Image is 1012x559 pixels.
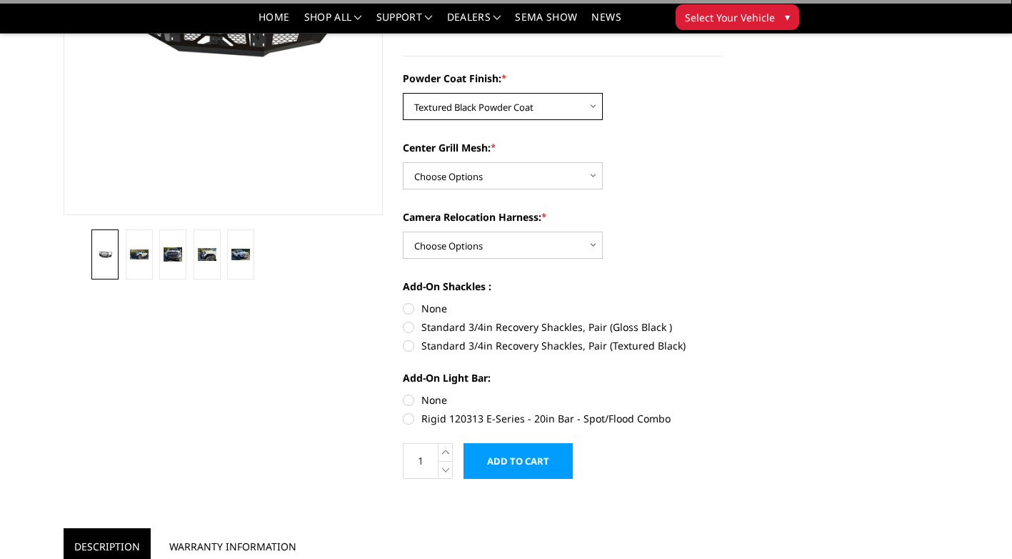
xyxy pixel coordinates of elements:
img: 2024-2026 GMC 2500-3500 - FT Series - Extreme Front Bumper [231,249,250,260]
img: 2024-2026 GMC 2500-3500 - FT Series - Extreme Front Bumper [198,248,216,262]
a: Home [259,12,289,33]
img: 2024-2026 GMC 2500-3500 - FT Series - Extreme Front Bumper [164,247,182,262]
label: Camera Relocation Harness: [403,209,723,224]
label: Standard 3/4in Recovery Shackles, Pair (Textured Black) [403,338,723,353]
a: Dealers [447,12,501,33]
iframe: Chat Widget [941,490,1012,559]
label: None [403,301,723,316]
a: News [591,12,621,33]
label: Standard 3/4in Recovery Shackles, Pair (Gloss Black ) [403,320,723,335]
label: None [403,392,723,407]
label: Center Grill Mesh: [403,140,723,155]
label: Add-On Light Bar: [403,370,723,385]
a: SEMA Show [515,12,577,33]
label: Rigid 120313 E-Series - 20in Bar - Spot/Flood Combo [403,411,723,426]
span: Select Your Vehicle [685,10,775,25]
img: 2024-2026 GMC 2500-3500 - FT Series - Extreme Front Bumper [96,250,114,259]
input: Add to Cart [464,443,573,479]
span: ▾ [785,9,790,24]
label: Add-On Shackles : [403,279,723,294]
button: Select Your Vehicle [676,4,799,30]
a: Support [376,12,433,33]
a: shop all [304,12,362,33]
label: Powder Coat Finish: [403,71,723,86]
img: 2024-2026 GMC 2500-3500 - FT Series - Extreme Front Bumper [130,249,149,260]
